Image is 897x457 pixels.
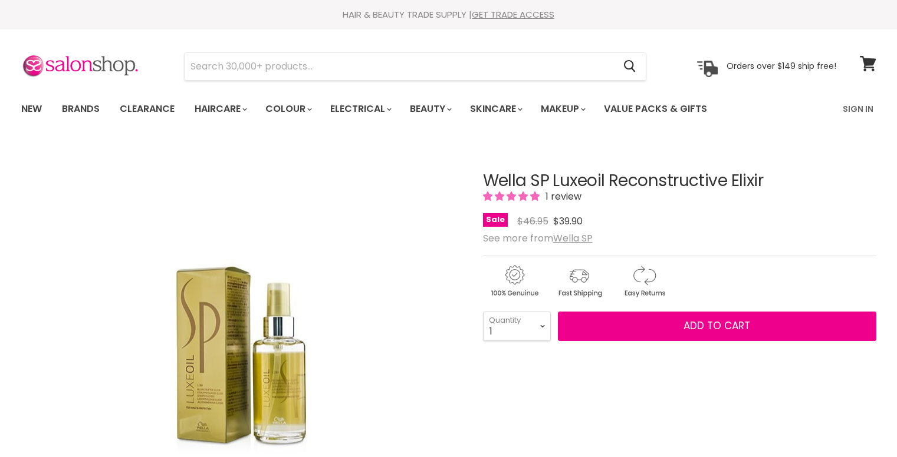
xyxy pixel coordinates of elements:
[548,263,610,299] img: shipping.gif
[321,97,399,121] a: Electrical
[483,231,593,245] span: See more from
[12,97,51,121] a: New
[613,263,675,299] img: returns.gif
[6,9,891,21] div: HAIR & BEAUTY TRADE SUPPLY |
[184,52,646,81] form: Product
[836,97,880,121] a: Sign In
[483,312,551,341] select: Quantity
[186,97,254,121] a: Haircare
[12,92,776,126] ul: Main menu
[185,53,615,80] input: Search
[483,263,546,299] img: genuine.gif
[111,97,183,121] a: Clearance
[727,61,836,71] p: Orders over $149 ship free!
[517,214,548,228] span: $46.95
[401,97,459,121] a: Beauty
[553,214,583,228] span: $39.90
[553,231,593,245] a: Wella SP
[483,172,876,190] h1: Wella SP Luxeoil Reconstructive Elixir
[472,8,554,21] a: GET TRADE ACCESS
[684,319,750,333] span: Add to cart
[595,97,716,121] a: Value Packs & Gifts
[6,92,891,126] nav: Main
[558,312,876,341] button: Add to cart
[483,213,508,227] span: Sale
[483,190,542,203] span: 5.00 stars
[542,190,581,203] span: 1 review
[461,97,530,121] a: Skincare
[257,97,319,121] a: Colour
[53,97,109,121] a: Brands
[615,53,646,80] button: Search
[532,97,593,121] a: Makeup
